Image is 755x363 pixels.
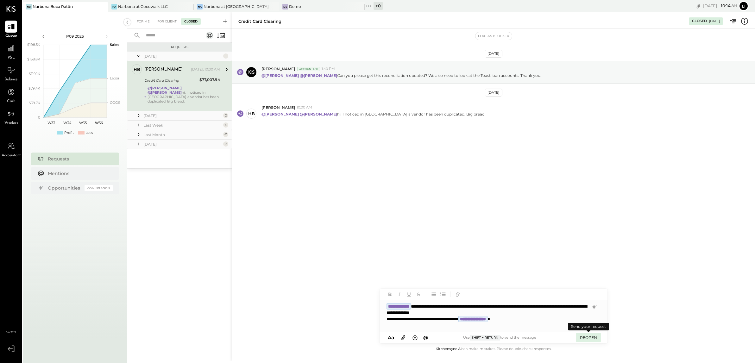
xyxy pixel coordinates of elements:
[143,132,222,137] div: Last Month
[144,66,183,73] div: [PERSON_NAME]
[28,86,40,91] text: $79.4K
[199,77,220,83] div: $77,007.94
[48,34,102,39] div: P09 2025
[134,18,153,25] div: For Me
[181,18,201,25] div: Closed
[423,335,428,341] span: @
[703,3,737,9] div: [DATE]
[191,67,220,72] div: [DATE], 10:00 AM
[0,108,22,126] a: Vendors
[223,132,228,137] div: 41
[118,4,168,9] div: Narbona at Cocowalk LLC
[63,121,71,125] text: W34
[223,122,228,128] div: 15
[485,50,502,58] div: [DATE]
[110,42,119,47] text: Sales
[485,89,502,97] div: [DATE]
[47,121,55,125] text: W33
[27,42,40,47] text: $198.5K
[143,53,222,59] div: [DATE]
[110,76,119,80] text: Labor
[2,153,21,159] span: Accountant
[29,101,40,105] text: $39.7K
[739,1,749,11] button: Li
[374,2,383,10] div: + 0
[391,335,394,341] span: a
[204,4,270,9] div: Narbona at [GEOGRAPHIC_DATA] LLC
[261,112,299,116] strong: @[PERSON_NAME]
[238,18,281,24] div: Credit Card Clearing
[223,141,228,147] div: 9
[300,73,337,78] strong: @[PERSON_NAME]
[386,290,394,298] button: Bold
[439,290,447,298] button: Ordered List
[64,130,74,135] div: Profit
[4,121,18,126] span: Vendors
[79,121,87,125] text: W35
[261,105,295,110] span: [PERSON_NAME]
[48,156,110,162] div: Requests
[48,185,81,191] div: Opportunities
[695,3,702,9] div: copy link
[7,99,15,104] span: Cash
[454,290,462,298] button: Add URL
[8,55,15,61] span: P&L
[576,333,601,342] button: REOPEN
[470,335,500,341] span: Shift + Return
[298,67,320,71] div: Accountant
[5,33,17,39] span: Queue
[261,111,486,122] p: hi, I noticed in [GEOGRAPHIC_DATA] a vendor has been duplicated. Big bread.
[95,121,103,125] text: W36
[144,77,198,84] div: Credit Card Clearing
[322,66,335,72] span: 1:40 PM
[386,334,396,341] button: Aa
[223,53,228,59] div: 1
[297,105,312,110] span: 10:00 AM
[0,64,22,83] a: Balance
[154,18,180,25] div: For Client
[395,290,404,298] button: Italic
[134,66,140,72] div: HB
[248,111,255,117] div: HB
[148,86,182,90] strong: @[PERSON_NAME]
[429,290,437,298] button: Unordered List
[421,334,430,341] button: @
[223,113,228,118] div: 2
[0,21,22,39] a: Queue
[0,42,22,61] a: P&L
[475,32,512,40] button: Flag as Blocker
[261,73,299,78] strong: @[PERSON_NAME]
[4,77,18,83] span: Balance
[143,122,222,128] div: Last Week
[48,170,110,177] div: Mentions
[430,335,569,341] div: Use to send the message
[692,19,707,24] div: Closed
[143,141,222,147] div: [DATE]
[85,185,113,191] div: Coming Soon
[282,4,288,9] div: De
[289,4,301,9] div: Demo
[261,73,541,78] p: Can you please get this reconciliation updated? We also need to look at the Toast loan accounts. ...
[38,115,40,120] text: 0
[0,140,22,159] a: Accountant
[261,66,295,72] span: [PERSON_NAME]
[148,86,220,108] div: hi, I noticed in [GEOGRAPHIC_DATA] a vendor has been duplicated. Big bread.
[709,19,720,23] div: [DATE]
[143,113,222,118] div: [DATE]
[110,100,120,105] text: COGS
[130,45,229,49] div: Requests
[85,130,93,135] div: Loss
[197,4,203,9] div: Na
[111,4,117,9] div: Na
[27,57,40,61] text: $158.8K
[26,4,32,9] div: NB
[148,90,182,95] strong: @[PERSON_NAME]
[405,290,413,298] button: Underline
[33,4,73,9] div: Narbona Boca Ratōn
[414,290,423,298] button: Strikethrough
[568,323,609,330] div: Send your request
[0,86,22,104] a: Cash
[300,112,337,116] strong: @[PERSON_NAME]
[29,72,40,76] text: $119.1K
